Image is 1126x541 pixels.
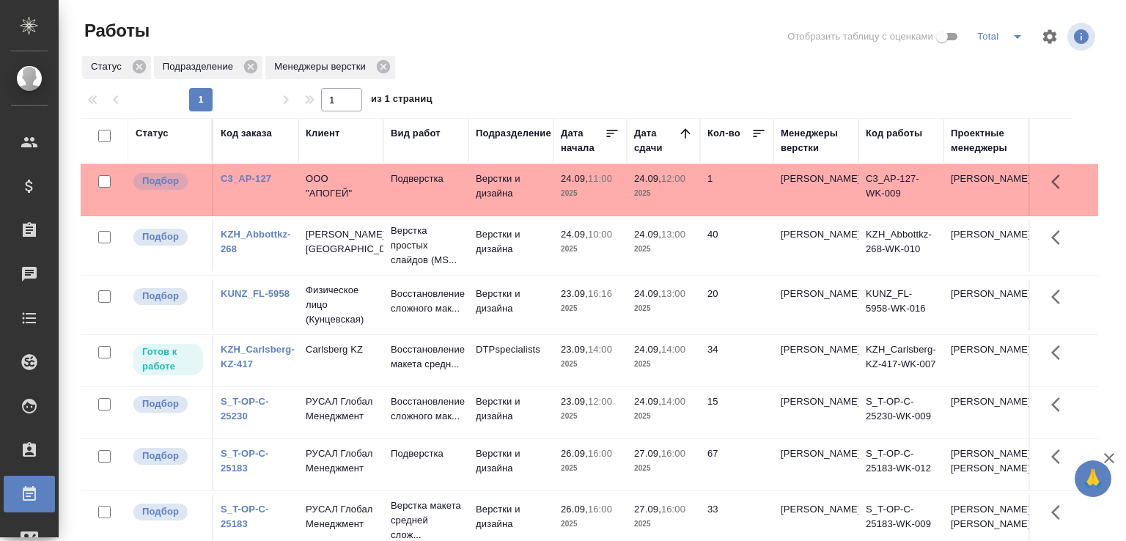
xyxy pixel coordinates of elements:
[781,446,851,461] p: [PERSON_NAME]
[468,220,553,271] td: Верстки и дизайна
[391,394,461,424] p: Восстановление сложного мак...
[634,448,661,459] p: 27.09,
[858,279,943,331] td: KUNZ_FL-5958-WK-016
[700,279,773,331] td: 20
[221,229,291,254] a: KZH_Abbottkz-268
[221,173,271,184] a: C3_AP-127
[221,126,272,141] div: Код заказа
[858,164,943,216] td: C3_AP-127-WK-009
[634,288,661,299] p: 24.09,
[1042,164,1078,199] button: Здесь прячутся важные кнопки
[787,29,933,44] span: Отобразить таблицу с оценками
[634,242,693,257] p: 2025
[81,19,150,43] span: Работы
[561,396,588,407] p: 23.09,
[132,446,205,466] div: Можно подбирать исполнителей
[561,301,619,316] p: 2025
[634,229,661,240] p: 24.09,
[561,504,588,515] p: 26.09,
[634,517,693,531] p: 2025
[468,164,553,216] td: Верстки и дизайна
[943,220,1029,271] td: [PERSON_NAME]
[132,227,205,247] div: Можно подбирать исполнителей
[951,126,1021,155] div: Проектные менеджеры
[142,174,179,188] p: Подбор
[136,126,169,141] div: Статус
[142,345,194,374] p: Готов к работе
[588,448,612,459] p: 16:00
[132,172,205,191] div: Можно подбирать исполнителей
[476,126,551,141] div: Подразделение
[866,126,922,141] div: Код работы
[700,439,773,490] td: 67
[781,172,851,186] p: [PERSON_NAME]
[391,126,441,141] div: Вид работ
[858,439,943,490] td: S_T-OP-C-25183-WK-012
[132,394,205,414] div: Можно подбирать исполнителей
[306,126,339,141] div: Клиент
[588,504,612,515] p: 16:00
[781,126,851,155] div: Менеджеры верстки
[561,288,588,299] p: 23.09,
[781,394,851,409] p: [PERSON_NAME]
[561,229,588,240] p: 24.09,
[561,448,588,459] p: 26.09,
[1042,495,1078,530] button: Здесь прячутся важные кнопки
[306,227,376,257] p: [PERSON_NAME] [GEOGRAPHIC_DATA]
[1042,279,1078,314] button: Здесь прячутся важные кнопки
[943,164,1029,216] td: [PERSON_NAME]
[391,287,461,316] p: Восстановление сложного мак...
[82,56,151,79] div: Статус
[588,344,612,355] p: 14:00
[634,186,693,201] p: 2025
[943,335,1029,386] td: [PERSON_NAME]
[634,173,661,184] p: 24.09,
[661,504,685,515] p: 16:00
[274,59,371,74] p: Менеджеры верстки
[700,387,773,438] td: 15
[221,288,290,299] a: KUNZ_FL-5958
[943,387,1029,438] td: [PERSON_NAME]
[951,502,1021,531] p: [PERSON_NAME], [PERSON_NAME]
[858,387,943,438] td: S_T-OP-C-25230-WK-009
[391,342,461,372] p: Восстановление макета средн...
[91,59,127,74] p: Статус
[1042,387,1078,422] button: Здесь прячутся важные кнопки
[221,448,269,474] a: S_T-OP-C-25183
[781,502,851,517] p: [PERSON_NAME]
[1081,463,1105,494] span: 🙏
[661,396,685,407] p: 14:00
[634,357,693,372] p: 2025
[1075,460,1111,497] button: 🙏
[306,394,376,424] p: РУСАЛ Глобал Менеджмент
[1042,439,1078,474] button: Здесь прячутся важные кнопки
[634,396,661,407] p: 24.09,
[306,446,376,476] p: РУСАЛ Глобал Менеджмент
[634,301,693,316] p: 2025
[221,344,295,369] a: KZH_Carlsberg-KZ-417
[391,224,461,268] p: Верстка простых слайдов (MS...
[561,517,619,531] p: 2025
[1032,19,1067,54] span: Настроить таблицу
[142,229,179,244] p: Подбор
[561,409,619,424] p: 2025
[561,126,605,155] div: Дата начала
[588,396,612,407] p: 12:00
[700,335,773,386] td: 34
[561,344,588,355] p: 23.09,
[306,502,376,531] p: РУСАЛ Глобал Менеджмент
[943,279,1029,331] td: [PERSON_NAME]
[371,90,433,111] span: из 1 страниц
[588,288,612,299] p: 16:16
[588,173,612,184] p: 11:00
[561,186,619,201] p: 2025
[1042,335,1078,370] button: Здесь прячутся важные кнопки
[661,344,685,355] p: 14:00
[661,173,685,184] p: 12:00
[634,126,678,155] div: Дата сдачи
[306,283,376,327] p: Физическое лицо (Кунцевская)
[781,342,851,357] p: [PERSON_NAME]
[707,126,740,141] div: Кол-во
[634,344,661,355] p: 24.09,
[391,446,461,461] p: Подверстка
